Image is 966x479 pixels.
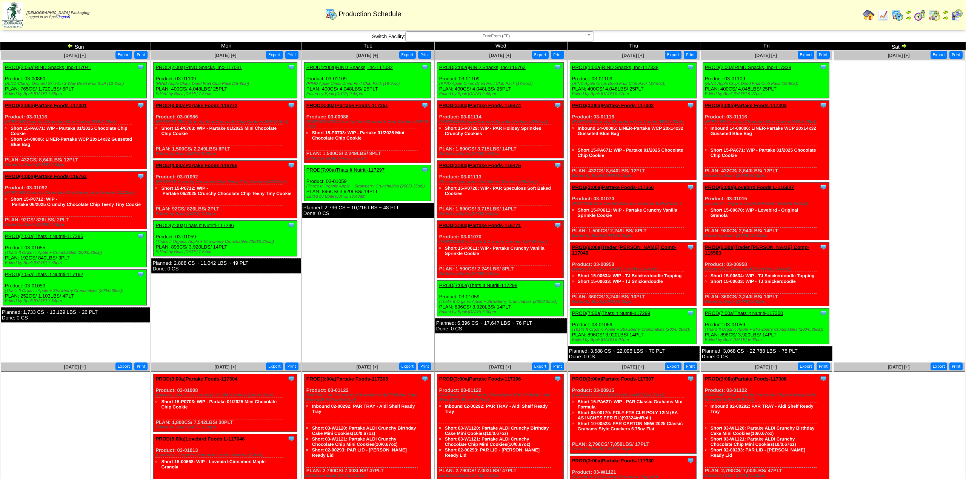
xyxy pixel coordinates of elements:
a: [DATE] [+] [888,53,910,58]
button: Export [931,51,948,59]
img: Tooltip [554,281,561,289]
a: Short 15-P0703: WIP - Partake 01/2025 Mini Chocolate Chip Cookie [161,399,277,410]
a: Short 03-W1120: Partake ALDI Crunchy Birthday Cake Mini Cookies(10/0.67oz) [312,425,416,436]
a: Short 02-00293: PAR LID - [PERSON_NAME] Ready Lid [312,447,407,458]
a: Short 03-W1121: Partake ALDI Crunchy Chocolate Chip Mini Cookies(10/0.67oz) [312,436,398,447]
div: Product: 03-00986 PLAN: 1,500CS / 2,249LBS / 8PLT [304,101,431,163]
div: Product: 03-01114 PLAN: 1,800CS / 3,715LBS / 14PLT [437,101,563,158]
span: [DEMOGRAPHIC_DATA] Packaging [26,11,89,15]
img: arrowright.gif [901,43,907,49]
img: Tooltip [554,161,561,169]
a: PROD(7:00a)Thats It Nutriti-117295 [5,233,83,239]
div: Planned: 2,796 CS ~ 10,216 LBS ~ 48 PLT Done: 0 CS [302,203,434,218]
div: Product: 03-01059 PLAN: 896CS / 3,920LBS / 14PLT [437,281,563,316]
img: Tooltip [687,101,694,109]
div: (PARTAKE Crunchy Chocolate Chip Cookie (BULK 20lb)) [5,120,146,124]
div: Planned: 3,068 CS ~ 22,788 LBS ~ 75 PLT Done: 0 CS [701,346,832,361]
img: Tooltip [687,183,694,191]
a: [DATE] [+] [64,364,86,370]
div: (PARTAKE ALDI Crunchy Chocolate Chip/ Birthday Cake Mixed(10-0.67oz/6-6.7oz)) [306,393,431,402]
div: Product: 03-01055 PLAN: 192CS / 840LBS / 3PLT [3,232,147,267]
a: Short 03-W1120: Partake ALDI Crunchy Birthday Cake Mini Cookies(10/0.67oz) [445,425,549,436]
img: calendarblend.gif [914,9,926,21]
button: Export [532,362,549,370]
button: Print [949,362,963,370]
a: PROD(3:00a)Partake Foods-117302 [572,103,654,108]
a: Short 15-P0703: WIP - Partake 01/2025 Mini Chocolate Chip Cookie [312,130,405,141]
img: Tooltip [820,309,827,317]
div: Edited by Bpali [DATE] 9:47pm [705,92,829,96]
a: Short 15-P0611: WIP - Partake Crunchy Vanilla Sprinkle Cookie [578,207,677,218]
div: Edited by Bpali [DATE] 6:02pm [705,338,829,342]
div: Product: 03-01116 PLAN: 432CS / 8,640LBS / 12PLT [703,101,829,180]
div: (PARTAKE Crunchy Chocolate Chip Cookie (BULK 20lb)) [572,120,696,124]
a: Short 10-00523: PAR CARTON NEW 2025 Classic Grahams Style Crackers 6.75oz Flat [578,421,683,431]
span: [DATE] [+] [64,53,86,58]
a: Inbound 02-00292: PAR TRAY - Aldi Shelf Ready Tray [711,404,814,414]
div: (Trader [PERSON_NAME] Cookies (24-6oz)) [572,267,696,272]
div: Product: 03-01070 PLAN: 1,500CS / 2,249LBS / 8PLT [570,183,696,240]
button: Export [931,362,948,370]
div: (PARTAKE ALDI Crunchy Chocolate Chip/ Birthday Cake Mixed(10-0.67oz/6-6.7oz)) [705,393,829,402]
img: zoroco-logo-small.webp [2,2,23,28]
a: PROD(1:00a)RIND Snacks, Inc-117338 [572,64,658,70]
div: Edited by Bpali [DATE] 6:30pm [572,233,696,238]
div: Edited by Bpali [DATE] 7:55pm [5,223,146,227]
div: Edited by Bpali [DATE] 10:43am [306,194,431,199]
a: PROD(7:05a)Thats It Nutriti-117192 [5,272,83,277]
a: Short 15-PA627: WIP - PAR Classic Grahams Mix Formula [578,399,682,410]
button: Print [285,51,298,59]
td: Wed [434,42,567,51]
a: [DATE] [+] [755,364,777,370]
button: Print [134,362,148,370]
img: calendarcustomer.gif [951,9,963,21]
a: [DATE] [+] [489,53,511,58]
div: Product: 03-01109 PLAN: 400CS / 4,048LBS / 25PLT [154,63,297,98]
a: [DATE] [+] [888,364,910,370]
img: Tooltip [687,309,694,317]
div: Product: 03-01059 PLAN: 896CS / 3,920LBS / 14PLT [703,309,829,344]
td: Tue [301,42,434,51]
span: [DATE] [+] [489,364,511,370]
img: calendarprod.gif [325,8,337,20]
span: FreeFrom (FF) [409,32,584,41]
img: Tooltip [421,63,429,71]
div: Edited by Bpali [DATE] 6:18pm [572,173,696,178]
button: Export [266,51,283,59]
div: (Partake Speculoos Soft Baked Cookies (6/5.5oz)) [439,180,563,184]
div: (That's It Organic Apple + Strawberry Crunchables (200/0.35oz)) [439,299,563,304]
div: (PARTAKE ALDI Crunchy Chocolate Chip/ Birthday Cake Mixed(10-0.67oz/6-6.7oz)) [439,393,563,402]
div: Product: 03-01109 PLAN: 400CS / 4,048LBS / 25PLT [437,63,563,98]
td: Mon [151,42,301,51]
a: Short 02-00293: PAR LID - [PERSON_NAME] Ready Lid [445,447,540,458]
div: (That's It Organic Apple + Strawberry Crunchables (200/0.35oz)) [306,184,431,189]
a: [DATE] [+] [356,364,378,370]
a: [DATE] [+] [622,364,644,370]
img: Tooltip [421,375,429,382]
td: Sun [0,42,151,51]
a: PROD(2:05a)RIND Snacks, Inc-117041 [5,64,91,70]
img: Tooltip [288,435,295,442]
a: Short 03-W1120: Partake ALDI Crunchy Birthday Cake Mini Cookies(10/0.67oz) [711,425,815,436]
button: Export [266,362,283,370]
img: arrowright.gif [943,15,949,21]
img: Tooltip [820,63,827,71]
div: Edited by Bpali [DATE] 9:45pm [306,92,431,96]
img: Tooltip [288,63,295,71]
img: Tooltip [554,101,561,109]
img: calendarprod.gif [891,9,903,21]
div: Edited by Bpali [DATE] 6:25pm [705,473,829,478]
a: PROD(3:00a)Partake Foods-117330 [572,458,654,464]
div: (PARTAKE Mini Confetti Crunchy Cookies SUP (8‐3oz) ) [572,201,696,206]
a: Short 15-P0611: WIP - Partake Crunchy Vanilla Sprinkle Cookie [445,246,545,256]
div: (That's It Organic Apple + Strawberry Crunchables (200/0.35oz)) [572,327,696,332]
a: Short 15-P0703: WIP - Partake 01/2025 Mini Chocolate Chip Cookie [161,126,277,136]
button: Print [949,51,963,59]
div: Edited by Bpali [DATE] 7:54pm [5,299,146,303]
div: Product: 03-01059 PLAN: 252CS / 1,103LBS / 4PLT [3,270,147,306]
img: Tooltip [137,270,145,278]
div: (PARTAKE-6.75oz [PERSON_NAME] (6-6.75oz)) [572,393,696,398]
img: Tooltip [820,243,827,251]
span: [DATE] [+] [755,53,777,58]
